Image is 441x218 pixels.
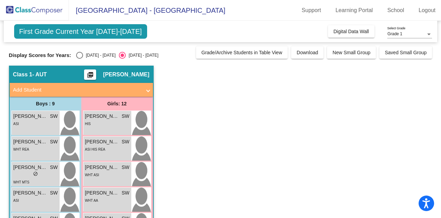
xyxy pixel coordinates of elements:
span: Grade/Archive Students in Table View [202,50,283,55]
span: do_not_disturb_alt [33,171,38,176]
span: WHT MTS [13,180,29,184]
a: Logout [413,5,441,16]
div: Boys : 9 [10,97,81,111]
span: [PERSON_NAME] [13,189,48,197]
span: SW [122,164,130,171]
span: [PERSON_NAME] [13,138,48,145]
span: WHT AA [85,199,98,202]
span: [GEOGRAPHIC_DATA] - [GEOGRAPHIC_DATA] [69,5,225,16]
span: SW [122,138,130,145]
span: ASI [13,122,19,126]
a: School [382,5,410,16]
span: HIS [85,122,91,126]
mat-radio-group: Select an option [76,52,158,59]
span: Digital Data Wall [334,29,369,34]
span: SW [122,189,130,197]
span: Download [297,50,318,55]
button: Saved Small Group [379,46,432,59]
button: Download [291,46,324,59]
span: Display Scores for Years: [9,52,71,58]
span: - AUT [32,71,47,78]
span: [PERSON_NAME] [85,189,120,197]
span: Class 1 [13,71,32,78]
span: First Grade Current Year [DATE]-[DATE] [14,24,147,39]
span: New Small Group [332,50,370,55]
span: WHT REA [13,148,29,151]
a: Learning Portal [330,5,379,16]
span: [PERSON_NAME] Panjabi [13,113,48,120]
div: [DATE] - [DATE] [83,52,115,58]
span: [PERSON_NAME] [85,138,120,145]
a: Support [296,5,327,16]
span: ASI HIS REA [85,148,105,151]
span: SW [122,113,130,120]
span: Saved Small Group [385,50,427,55]
span: SW [50,189,58,197]
span: [PERSON_NAME] [85,164,120,171]
button: Print Students Details [84,69,96,80]
span: ASI [13,199,19,202]
span: Grade 1 [387,31,402,36]
span: [PERSON_NAME] [85,113,120,120]
button: Grade/Archive Students in Table View [196,46,288,59]
span: [PERSON_NAME] [13,164,48,171]
mat-expansion-panel-header: Add Student [10,83,153,97]
span: SW [50,113,58,120]
button: Digital Data Wall [328,25,375,38]
div: Girls: 12 [81,97,153,111]
span: SW [50,138,58,145]
mat-icon: picture_as_pdf [86,72,94,81]
button: New Small Group [327,46,376,59]
span: [PERSON_NAME] [103,71,149,78]
div: [DATE] - [DATE] [126,52,158,58]
mat-panel-title: Add Student [13,86,141,94]
span: WHT ASI [85,173,99,177]
span: SW [50,164,58,171]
